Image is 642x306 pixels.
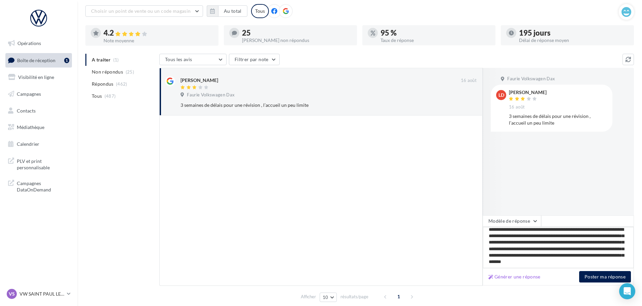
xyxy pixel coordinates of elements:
[340,294,368,300] span: résultats/page
[509,104,525,110] span: 16 août
[4,36,73,50] a: Opérations
[92,93,102,99] span: Tous
[393,291,404,302] span: 1
[17,57,55,63] span: Boîte de réception
[619,283,635,299] div: Open Intercom Messenger
[159,54,227,65] button: Tous les avis
[17,157,69,171] span: PLV et print personnalisable
[242,29,352,37] div: 25
[92,69,123,75] span: Non répondus
[579,271,631,282] button: Poster ma réponse
[5,288,72,300] a: VS VW SAINT PAUL LES DAX
[519,38,629,43] div: Délai de réponse moyen
[180,77,218,84] div: [PERSON_NAME]
[17,141,39,147] span: Calendrier
[519,29,629,37] div: 195 jours
[126,69,134,75] span: (25)
[165,56,192,62] span: Tous les avis
[218,5,247,17] button: Au total
[483,215,541,227] button: Modèle de réponse
[4,87,73,101] a: Campagnes
[207,5,247,17] button: Au total
[92,81,114,87] span: Répondus
[486,273,543,281] button: Générer une réponse
[320,293,337,302] button: 10
[509,113,607,126] div: 3 semaines de délais pour une révision , l’accueil un peu limite
[380,38,490,43] div: Taux de réponse
[380,29,490,37] div: 95 %
[461,78,477,84] span: 16 août
[251,4,269,18] div: Tous
[91,8,191,14] span: Choisir un point de vente ou un code magasin
[17,124,44,130] span: Médiathèque
[180,102,433,108] div: 3 semaines de délais pour une révision , l’accueil un peu limite
[104,29,213,37] div: 4.2
[104,38,213,43] div: Note moyenne
[229,54,280,65] button: Filtrer par note
[4,104,73,118] a: Contacts
[4,154,73,174] a: PLV et print personnalisable
[4,120,73,134] a: Médiathèque
[9,291,15,297] span: VS
[4,53,73,68] a: Boîte de réception1
[242,38,352,43] div: [PERSON_NAME] non répondus
[507,76,555,82] span: Faurie Volkswagen Dax
[116,81,127,87] span: (462)
[17,179,69,193] span: Campagnes DataOnDemand
[4,137,73,151] a: Calendrier
[19,291,64,297] p: VW SAINT PAUL LES DAX
[17,107,36,113] span: Contacts
[85,5,203,17] button: Choisir un point de vente ou un code magasin
[509,90,547,95] div: [PERSON_NAME]
[301,294,316,300] span: Afficher
[4,176,73,196] a: Campagnes DataOnDemand
[17,91,41,97] span: Campagnes
[18,74,54,80] span: Visibilité en ligne
[17,40,41,46] span: Opérations
[187,92,235,98] span: Faurie Volkswagen Dax
[4,70,73,84] a: Visibilité en ligne
[498,92,504,98] span: ld
[64,58,69,63] div: 1
[323,295,328,300] span: 10
[105,93,116,99] span: (487)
